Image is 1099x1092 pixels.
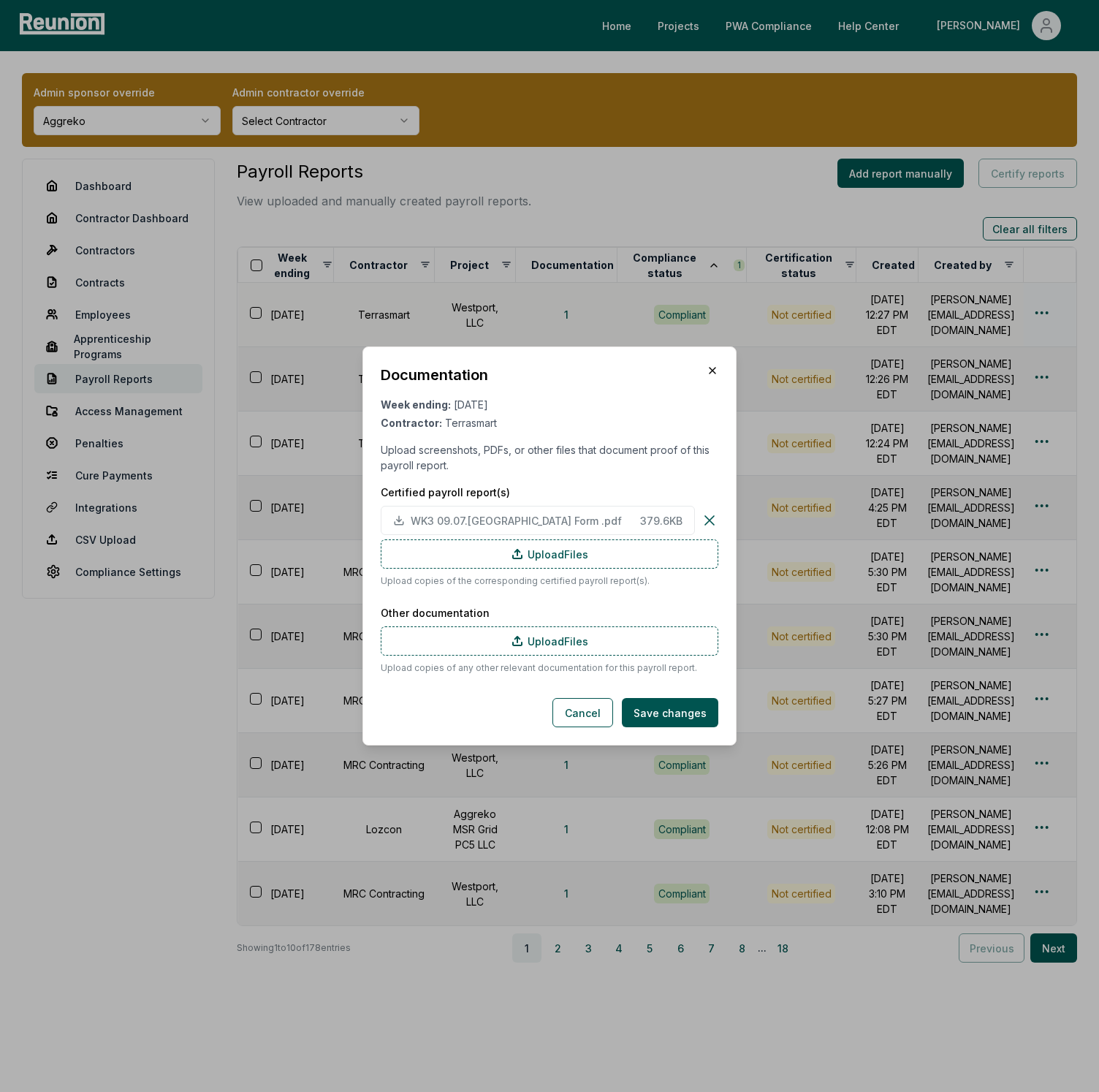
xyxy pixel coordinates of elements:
[381,626,718,656] label: Upload Files
[381,365,488,385] h2: Documentation
[640,513,682,528] span: 379.6 KB
[381,605,718,621] label: Other documentation
[381,442,718,473] p: Upload screenshots, PDFs, or other files that document proof of this payroll report.
[381,539,718,569] label: Upload Files
[381,575,718,588] p: Upload copies of the corresponding certified payroll report(s).
[381,417,442,429] span: Contractor:
[381,415,718,431] div: Terrasmart
[381,397,718,412] div: [DATE]
[381,398,451,411] span: Week ending:
[622,698,718,727] button: Save changes
[381,485,718,500] label: Certified payroll report(s)
[411,513,634,528] span: WK3 09.07.[GEOGRAPHIC_DATA] Form .pdf
[381,661,718,675] p: Upload copies of any other relevant documentation for this payroll report.
[381,506,695,535] button: WK3 09.07.[GEOGRAPHIC_DATA] Form .pdf 379.6KB
[552,698,613,727] button: Cancel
